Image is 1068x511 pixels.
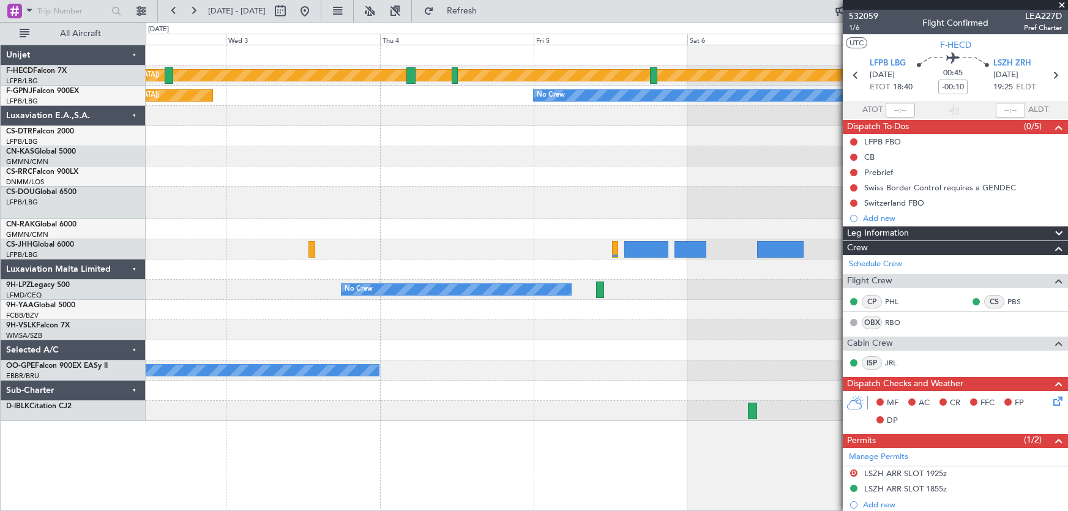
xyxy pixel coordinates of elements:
[846,37,867,48] button: UTC
[870,69,895,81] span: [DATE]
[847,377,963,391] span: Dispatch Checks and Weather
[847,120,909,134] span: Dispatch To-Dos
[6,241,32,248] span: CS-JHH
[864,182,1016,193] div: Swiss Border Control requires a GENDEC
[870,81,890,94] span: ETOT
[380,34,534,45] div: Thu 4
[6,177,44,187] a: DNMM/LOS
[6,230,48,239] a: GMMN/CMN
[6,88,32,95] span: F-GPNJ
[418,1,491,21] button: Refresh
[6,282,70,289] a: 9H-LPZLegacy 500
[6,282,31,289] span: 9H-LPZ
[226,34,379,45] div: Wed 3
[148,24,169,35] div: [DATE]
[6,322,70,329] a: 9H-VSLKFalcon 7X
[887,415,898,427] span: DP
[6,128,74,135] a: CS-DTRFalcon 2000
[6,311,39,320] a: FCBB/BZV
[1024,23,1062,33] span: Pref Charter
[6,362,35,370] span: OO-GPE
[864,198,924,208] div: Switzerland FBO
[919,397,930,409] span: AC
[6,198,38,207] a: LFPB/LBG
[864,483,947,494] div: LSZH ARR SLOT 1855z
[6,403,29,410] span: D-IBLK
[980,397,995,409] span: FFC
[6,322,36,329] span: 9H-VSLK
[534,34,687,45] div: Fri 5
[862,104,883,116] span: ATOT
[885,296,913,307] a: PHL
[6,137,38,146] a: LFPB/LBG
[863,213,1062,223] div: Add new
[847,226,909,241] span: Leg Information
[885,357,913,368] a: JRL
[6,168,78,176] a: CS-RRCFalcon 900LX
[6,302,34,309] span: 9H-YAA
[950,397,960,409] span: CR
[849,258,902,270] a: Schedule Crew
[6,331,42,340] a: WMSA/SZB
[6,241,74,248] a: CS-JHHGlobal 6000
[6,362,108,370] a: OO-GPEFalcon 900EX EASy II
[1016,81,1036,94] span: ELDT
[1028,104,1048,116] span: ALDT
[862,295,882,308] div: CP
[849,451,908,463] a: Manage Permits
[6,128,32,135] span: CS-DTR
[1015,397,1024,409] span: FP
[849,10,878,23] span: 532059
[6,67,67,75] a: F-HECDFalcon 7X
[984,295,1004,308] div: CS
[37,2,108,20] input: Trip Number
[993,58,1031,70] span: LSZH ZRH
[6,148,76,155] a: CN-KASGlobal 5000
[863,499,1062,510] div: Add new
[436,7,488,15] span: Refresh
[6,188,35,196] span: CS-DOU
[887,397,898,409] span: MF
[6,67,33,75] span: F-HECD
[862,316,882,329] div: OBX
[6,291,42,300] a: LFMD/CEQ
[993,69,1018,81] span: [DATE]
[6,148,34,155] span: CN-KAS
[537,86,565,105] div: No Crew
[922,17,988,29] div: Flight Confirmed
[847,337,893,351] span: Cabin Crew
[943,67,963,80] span: 00:45
[6,157,48,166] a: GMMN/CMN
[345,280,373,299] div: No Crew
[864,167,893,177] div: Prebrief
[841,34,995,45] div: Sun 7
[208,6,266,17] span: [DATE] - [DATE]
[13,24,133,43] button: All Aircraft
[6,97,38,106] a: LFPB/LBG
[862,356,882,370] div: ISP
[847,274,892,288] span: Flight Crew
[847,241,868,255] span: Crew
[687,34,841,45] div: Sat 6
[864,136,901,147] div: LFPB FBO
[1024,10,1062,23] span: LEA227D
[6,188,77,196] a: CS-DOUGlobal 6500
[864,152,875,162] div: CB
[6,403,72,410] a: D-IBLKCitation CJ2
[6,250,38,259] a: LFPB/LBG
[6,76,38,86] a: LFPB/LBG
[6,302,75,309] a: 9H-YAAGlobal 5000
[885,317,913,328] a: RBO
[849,23,878,33] span: 1/6
[6,371,39,381] a: EBBR/BRU
[6,168,32,176] span: CS-RRC
[993,81,1013,94] span: 19:25
[940,39,971,51] span: F-HECD
[1024,120,1042,133] span: (0/5)
[886,103,915,117] input: --:--
[6,221,35,228] span: CN-RAK
[6,221,77,228] a: CN-RAKGlobal 6000
[850,469,857,477] button: D
[1007,296,1035,307] a: PBS
[6,88,79,95] a: F-GPNJFalcon 900EX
